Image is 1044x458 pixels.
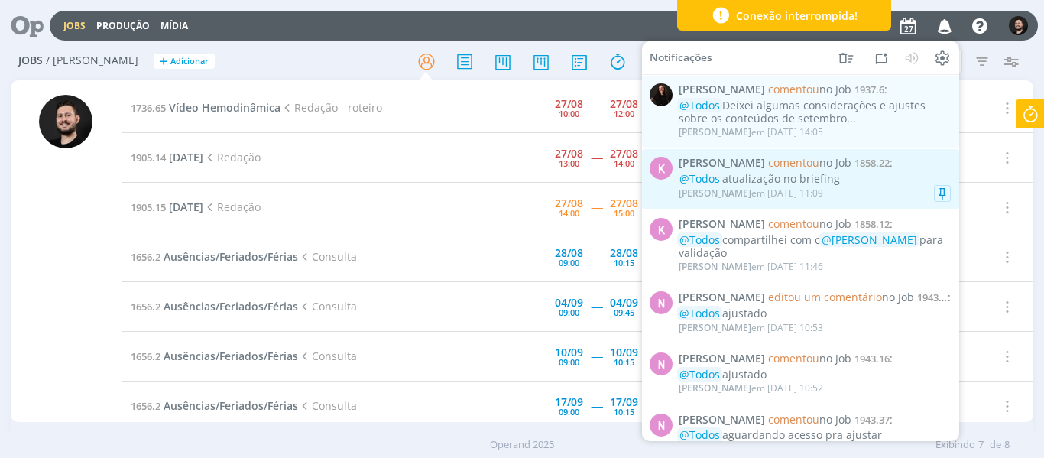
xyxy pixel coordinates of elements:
div: 04/09 [555,297,583,308]
span: 1656.2 [131,399,160,413]
a: Produção [96,19,150,32]
span: editou um comentário [768,290,882,304]
div: ajustado [679,369,951,382]
span: Jobs [18,54,43,67]
span: : [679,83,951,96]
span: Redação - roteiro [280,100,382,115]
div: 10/09 [610,347,638,358]
div: K [650,218,673,241]
div: atualização no briefing [679,173,951,186]
button: +Adicionar [154,54,215,70]
button: Mídia [156,20,193,32]
span: [PERSON_NAME] [679,187,751,200]
div: em [DATE] 11:46 [679,261,823,272]
span: 8 [1004,437,1010,453]
div: 27/08 [555,198,583,209]
span: 1905.15 [131,200,166,214]
span: comentou [768,351,819,365]
div: 15:00 [614,209,634,217]
span: comentou [768,155,819,170]
span: [PERSON_NAME] [679,260,751,273]
div: em [DATE] 10:53 [679,323,823,333]
span: Consulta [298,249,357,264]
span: @Todos [679,98,720,112]
span: ----- [591,150,602,164]
span: Notificações [650,51,712,64]
span: [PERSON_NAME] [679,413,765,426]
div: 09:00 [559,308,579,317]
div: 14:00 [614,159,634,167]
span: ----- [591,200,602,214]
span: @Todos [679,427,720,442]
span: [PERSON_NAME] [679,157,765,170]
img: B [39,95,92,148]
a: 1656.2Ausências/Feriados/Férias [131,349,298,363]
div: 10:15 [614,258,634,267]
span: Vídeo Hemodinâmica [169,100,280,115]
span: [PERSON_NAME] [679,83,765,96]
span: no Job [768,82,851,96]
span: 1858.12 [854,217,890,231]
span: Consulta [298,398,357,413]
span: [DATE] [169,150,203,164]
div: 27/08 [555,99,583,109]
span: 1943.16 [917,290,952,304]
span: Consulta [298,349,357,363]
span: 1943.37 [854,412,890,426]
div: 10:15 [614,358,634,366]
span: @Todos [679,232,720,247]
div: 27/08 [610,99,638,109]
div: 27/08 [610,198,638,209]
span: : [679,157,951,170]
img: B [1009,16,1028,35]
span: 7 [978,437,984,453]
a: 1656.2Ausências/Feriados/Férias [131,398,298,413]
span: ----- [591,398,602,413]
div: 09:45 [614,308,634,317]
div: N [650,413,673,436]
div: 09:00 [559,258,579,267]
div: compartilhei com o para validação [679,234,951,260]
a: 1905.14[DATE] [131,150,203,164]
span: 1943.16 [854,352,890,365]
div: 09:00 [559,408,579,416]
div: 17/09 [610,397,638,408]
span: [PERSON_NAME] [679,291,765,304]
button: B [1008,12,1029,39]
a: 1656.2Ausências/Feriados/Férias [131,299,298,313]
div: 17/09 [555,397,583,408]
span: @Todos [679,171,720,186]
span: [PERSON_NAME] [679,321,751,334]
span: Exibindo [935,437,975,453]
div: em [DATE] 14:05 [679,127,823,138]
button: Jobs [59,20,90,32]
div: em [DATE] 10:52 [679,383,823,394]
img: S [650,83,673,106]
span: 1656.2 [131,349,160,363]
span: / [PERSON_NAME] [46,54,138,67]
div: ajustado [679,307,951,320]
span: Redação [203,150,261,164]
span: : [679,352,951,365]
a: Mídia [160,19,188,32]
span: [PERSON_NAME] [679,125,751,138]
span: : [679,291,951,304]
span: Redação [203,200,261,214]
span: Conexão interrompida! [736,8,858,24]
span: comentou [768,411,819,426]
div: 10/09 [555,347,583,358]
span: Adicionar [170,57,209,67]
div: 10:15 [614,408,634,416]
span: ----- [591,249,602,264]
a: 1736.65Vídeo Hemodinâmica [131,100,280,115]
div: em [DATE] 11:09 [679,188,823,199]
span: Ausências/Feriados/Férias [164,299,298,313]
span: no Job [768,290,914,304]
span: [PERSON_NAME] [679,218,765,231]
span: @[PERSON_NAME] [822,232,917,247]
span: no Job [768,155,851,170]
span: 1905.14 [131,151,166,164]
span: 1937.6 [854,83,884,96]
span: 1656.2 [131,250,160,264]
a: Jobs [63,19,86,32]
